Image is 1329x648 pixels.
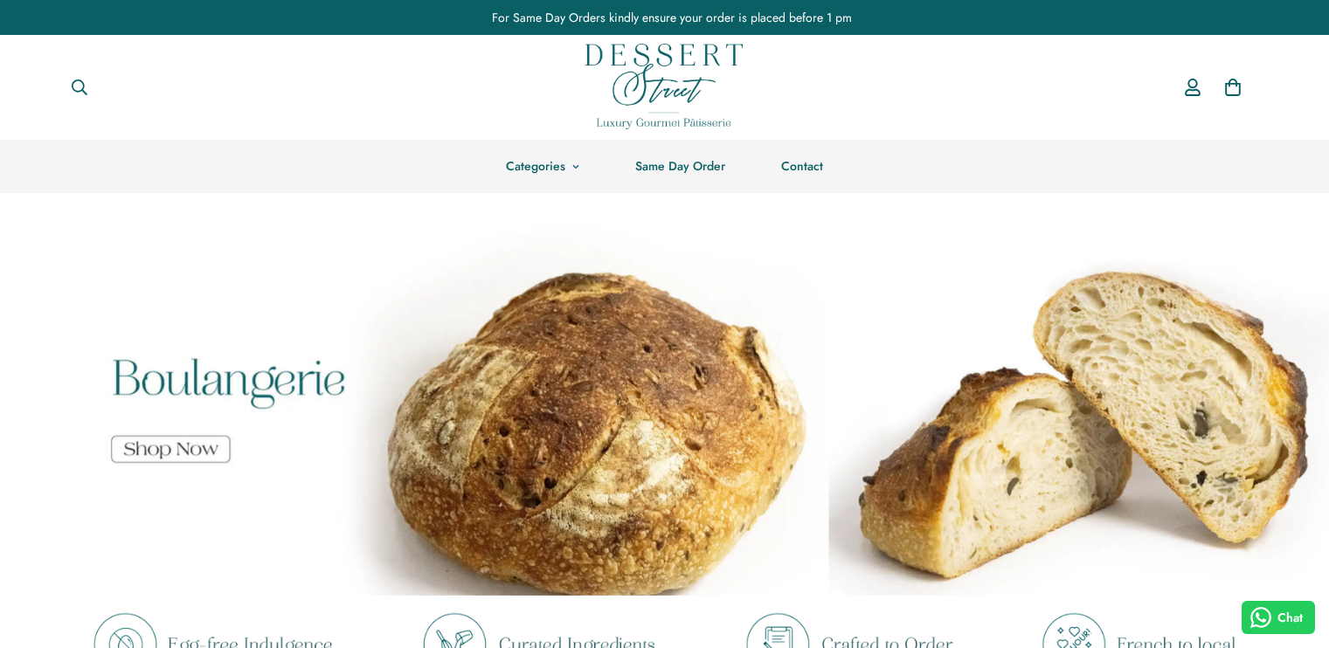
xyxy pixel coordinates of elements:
[57,68,102,107] button: Search
[1173,62,1213,113] a: Account
[753,140,851,193] a: Contact
[585,44,743,129] img: Dessert Street
[478,140,607,193] a: Categories
[1213,67,1253,107] a: 0
[607,140,753,193] a: Same Day Order
[585,35,743,140] a: Dessert Street
[1242,601,1316,634] button: Chat
[1277,609,1303,627] span: Chat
